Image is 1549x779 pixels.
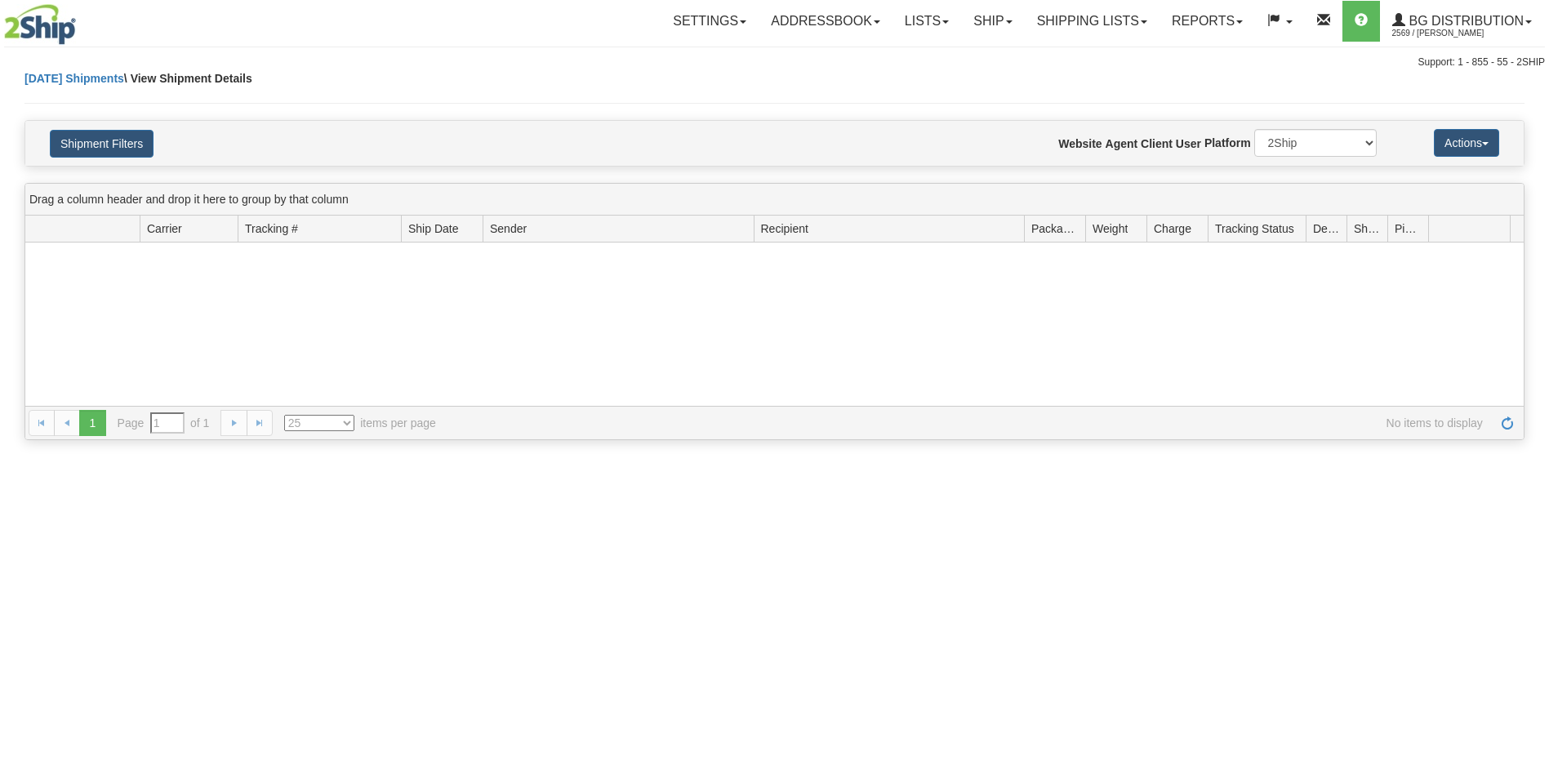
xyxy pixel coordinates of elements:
a: Lists [892,1,961,42]
span: \ View Shipment Details [124,72,252,85]
a: [DATE] Shipments [24,72,124,85]
span: Sender [490,220,527,237]
div: Support: 1 - 855 - 55 - 2SHIP [4,56,1545,69]
button: Shipment Filters [50,130,154,158]
a: Settings [661,1,759,42]
span: Packages [1031,220,1079,237]
span: items per page [284,415,436,431]
label: Agent [1106,136,1138,152]
span: Ship Date [408,220,458,237]
span: 1 [79,410,105,436]
span: Tracking # [245,220,298,237]
span: Shipment Issues [1354,220,1381,237]
a: Ship [961,1,1024,42]
label: User [1176,136,1201,152]
span: Charge [1154,220,1191,237]
span: Carrier [147,220,182,237]
span: Recipient [761,220,808,237]
label: Website [1058,136,1102,152]
a: Addressbook [759,1,892,42]
button: Actions [1434,129,1499,157]
span: Page of 1 [118,412,210,434]
span: No items to display [459,415,1483,431]
a: Shipping lists [1025,1,1160,42]
span: Pickup Status [1395,220,1422,237]
a: BG Distribution 2569 / [PERSON_NAME] [1380,1,1544,42]
span: Weight [1093,220,1128,237]
span: 2569 / [PERSON_NAME] [1392,25,1515,42]
a: Reports [1160,1,1255,42]
span: Tracking Status [1215,220,1294,237]
img: logo2569.jpg [4,4,76,45]
label: Client [1141,136,1173,152]
a: Refresh [1494,410,1520,436]
div: grid grouping header [25,184,1524,216]
span: BG Distribution [1405,14,1524,28]
label: Platform [1204,135,1251,151]
span: Delivery Status [1313,220,1340,237]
